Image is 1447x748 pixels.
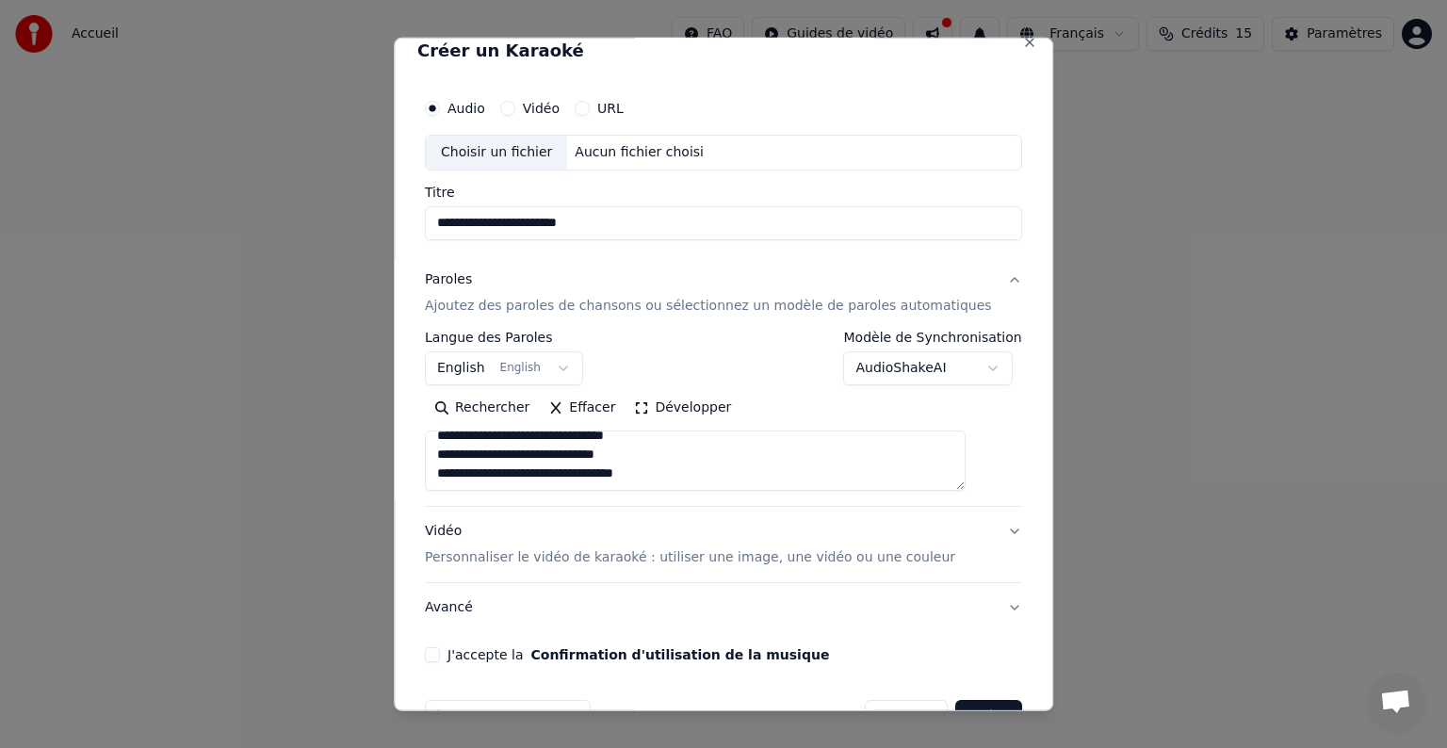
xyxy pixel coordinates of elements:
[425,186,1022,199] label: Titre
[865,700,948,734] button: Annuler
[425,331,583,344] label: Langue des Paroles
[539,393,625,423] button: Effacer
[425,270,472,289] div: Paroles
[425,507,1022,582] button: VidéoPersonnaliser le vidéo de karaoké : utiliser une image, une vidéo ou une couleur
[626,393,741,423] button: Développer
[447,102,485,115] label: Audio
[456,709,582,724] span: Cela utilisera 5 crédits
[425,393,539,423] button: Rechercher
[425,297,992,316] p: Ajoutez des paroles de chansons ou sélectionnez un modèle de paroles automatiques
[956,700,1022,734] button: Créer
[425,255,1022,331] button: ParolesAjoutez des paroles de chansons ou sélectionnez un modèle de paroles automatiques
[523,102,560,115] label: Vidéo
[844,331,1022,344] label: Modèle de Synchronisation
[426,136,567,170] div: Choisir un fichier
[568,143,712,162] div: Aucun fichier choisi
[447,648,829,661] label: J'accepte la
[597,102,624,115] label: URL
[425,548,955,567] p: Personnaliser le vidéo de karaoké : utiliser une image, une vidéo ou une couleur
[425,583,1022,632] button: Avancé
[531,648,830,661] button: J'accepte la
[425,522,955,567] div: Vidéo
[417,42,1030,59] h2: Créer un Karaoké
[425,331,1022,506] div: ParolesAjoutez des paroles de chansons ou sélectionnez un modèle de paroles automatiques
